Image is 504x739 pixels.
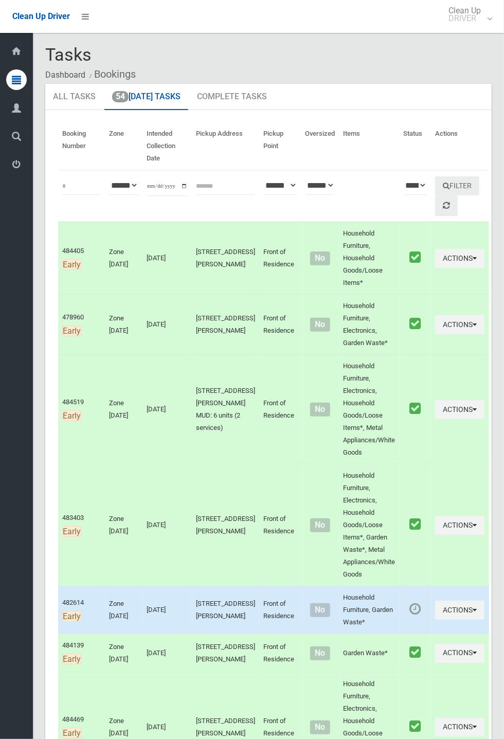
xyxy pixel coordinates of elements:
[105,634,142,673] td: Zone [DATE]
[112,91,129,102] span: 54
[142,634,192,673] td: [DATE]
[339,122,400,170] th: Items
[435,644,484,663] button: Actions
[192,295,259,355] td: [STREET_ADDRESS][PERSON_NAME]
[409,517,421,531] i: Booking marked as collected.
[58,295,105,355] td: 478960
[409,317,421,330] i: Booking marked as collected.
[435,400,484,419] button: Actions
[192,634,259,673] td: [STREET_ADDRESS][PERSON_NAME]
[435,516,484,535] button: Actions
[339,586,400,634] td: Household Furniture, Garden Waste*
[409,602,421,616] i: Booking awaiting collection. Mark as collected or report issues to complete task.
[58,464,105,586] td: 483403
[409,250,421,264] i: Booking marked as collected.
[310,403,330,417] span: No
[409,719,421,733] i: Booking marked as collected.
[105,464,142,586] td: Zone [DATE]
[259,222,301,295] td: Front of Residence
[142,295,192,355] td: [DATE]
[305,320,335,329] h4: Normal sized
[305,521,335,530] h4: Normal sized
[192,464,259,586] td: [STREET_ADDRESS][PERSON_NAME]
[305,723,335,732] h4: Normal sized
[310,646,330,660] span: No
[435,249,484,268] button: Actions
[310,603,330,617] span: No
[435,176,479,195] button: Filter
[105,222,142,295] td: Zone [DATE]
[259,122,301,170] th: Pickup Point
[62,259,81,270] span: Early
[58,634,105,673] td: 484139
[435,718,484,737] button: Actions
[105,355,142,464] td: Zone [DATE]
[259,586,301,634] td: Front of Residence
[45,44,92,65] span: Tasks
[62,526,81,537] span: Early
[339,222,400,295] td: Household Furniture, Household Goods/Loose Items*
[435,315,484,334] button: Actions
[310,720,330,734] span: No
[105,122,142,170] th: Zone
[189,84,275,111] a: Complete Tasks
[305,606,335,615] h4: Normal sized
[305,405,335,414] h4: Normal sized
[310,318,330,332] span: No
[58,222,105,295] td: 484405
[58,355,105,464] td: 484519
[339,355,400,464] td: Household Furniture, Electronics, Household Goods/Loose Items*, Metal Appliances/White Goods
[105,295,142,355] td: Zone [DATE]
[301,122,339,170] th: Oversized
[339,464,400,586] td: Household Furniture, Electronics, Household Goods/Loose Items*, Garden Waste*, Metal Appliances/W...
[192,586,259,634] td: [STREET_ADDRESS][PERSON_NAME]
[259,464,301,586] td: Front of Residence
[142,355,192,464] td: [DATE]
[259,634,301,673] td: Front of Residence
[435,601,484,620] button: Actions
[310,251,330,265] span: No
[409,645,421,659] i: Booking marked as collected.
[104,84,188,111] a: 54[DATE] Tasks
[310,518,330,532] span: No
[339,634,400,673] td: Garden Waste*
[192,122,259,170] th: Pickup Address
[58,122,105,170] th: Booking Number
[45,84,103,111] a: All Tasks
[62,326,81,336] span: Early
[409,402,421,415] i: Booking marked as collected.
[443,7,491,22] span: Clean Up
[192,355,259,464] td: [STREET_ADDRESS][PERSON_NAME] MUD: 6 units (2 services)
[45,70,85,80] a: Dashboard
[448,14,481,22] small: DRIVER
[62,654,81,664] span: Early
[142,222,192,295] td: [DATE]
[192,222,259,295] td: [STREET_ADDRESS][PERSON_NAME]
[62,410,81,421] span: Early
[400,122,431,170] th: Status
[62,611,81,622] span: Early
[259,355,301,464] td: Front of Residence
[87,65,136,84] li: Bookings
[62,728,81,738] span: Early
[142,586,192,634] td: [DATE]
[305,649,335,658] h4: Normal sized
[58,586,105,634] td: 482614
[12,11,70,21] span: Clean Up Driver
[12,9,70,24] a: Clean Up Driver
[305,254,335,263] h4: Normal sized
[105,586,142,634] td: Zone [DATE]
[431,122,489,170] th: Actions
[339,295,400,355] td: Household Furniture, Electronics, Garden Waste*
[259,295,301,355] td: Front of Residence
[142,122,192,170] th: Intended Collection Date
[142,464,192,586] td: [DATE]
